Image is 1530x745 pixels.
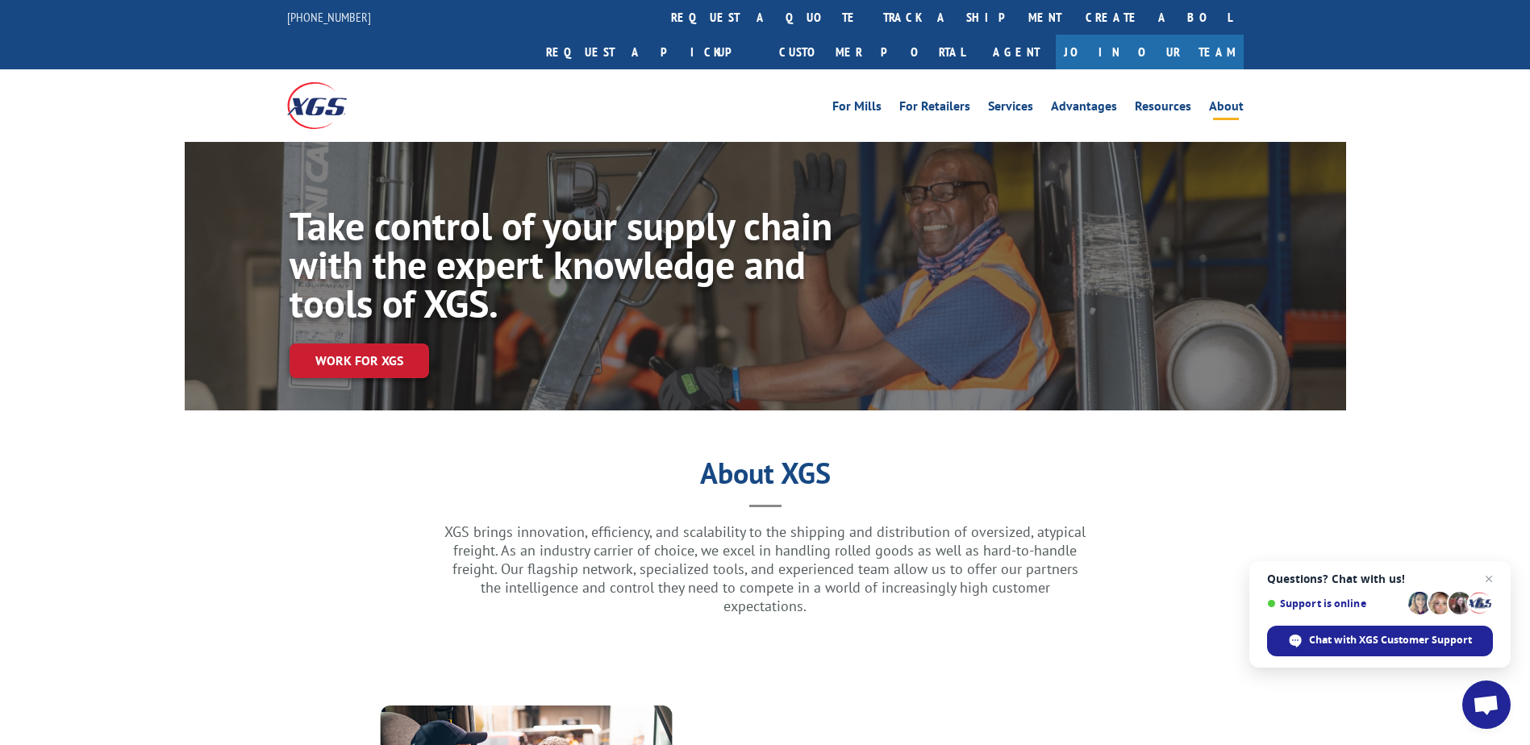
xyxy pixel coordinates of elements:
a: Resources [1135,100,1191,118]
a: Join Our Team [1056,35,1244,69]
span: Support is online [1267,597,1403,610]
a: For Retailers [899,100,970,118]
p: XGS brings innovation, efficiency, and scalability to the shipping and distribution of oversized,... [443,522,1088,615]
a: About [1209,100,1244,118]
h1: Take control of your supply chain with the expert knowledge and tools of XGS. [290,206,836,331]
a: Agent [977,35,1056,69]
a: Customer Portal [767,35,977,69]
a: Services [988,100,1033,118]
span: Questions? Chat with us! [1267,572,1493,585]
a: For Mills [832,100,882,118]
h1: About XGS [185,462,1346,493]
a: Request a pickup [534,35,767,69]
a: Work for XGS [290,343,429,378]
span: Chat with XGS Customer Support [1309,633,1472,647]
a: Advantages [1051,100,1117,118]
span: Chat with XGS Customer Support [1267,626,1493,656]
a: [PHONE_NUMBER] [287,9,371,25]
a: Open chat [1462,680,1511,729]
